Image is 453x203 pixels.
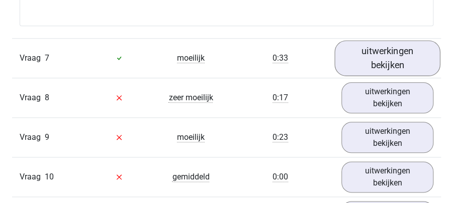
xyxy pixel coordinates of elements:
span: 7 [45,53,49,63]
span: 0:17 [273,93,288,103]
span: moeilijk [177,132,205,142]
span: 0:23 [273,132,288,142]
span: Vraag [20,92,45,104]
span: Vraag [20,171,45,183]
span: moeilijk [177,53,205,63]
span: Vraag [20,52,45,64]
span: gemiddeld [172,172,209,182]
span: 0:33 [273,53,288,63]
a: uitwerkingen bekijken [334,40,440,76]
a: uitwerkingen bekijken [341,161,433,192]
a: uitwerkingen bekijken [341,82,433,113]
span: Vraag [20,131,45,143]
span: zeer moeilijk [168,93,213,103]
a: uitwerkingen bekijken [341,122,433,153]
span: 8 [45,93,49,102]
span: 10 [45,172,54,181]
span: 9 [45,132,49,142]
span: 0:00 [273,172,288,182]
